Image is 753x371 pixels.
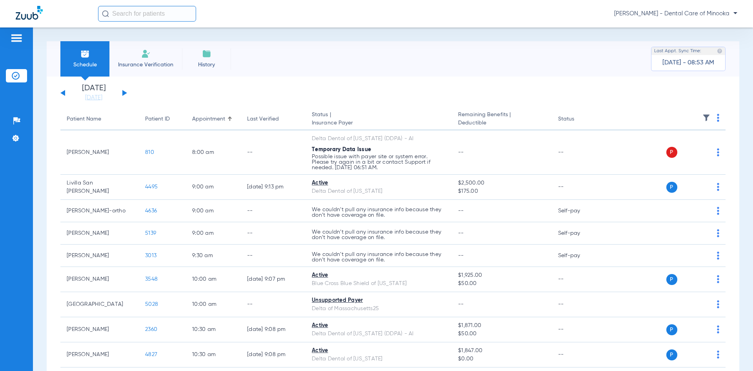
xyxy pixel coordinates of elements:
[60,130,139,175] td: [PERSON_NAME]
[141,49,151,58] img: Manual Insurance Verification
[145,302,158,307] span: 5028
[202,49,211,58] img: History
[458,322,545,330] span: $1,871.00
[115,61,176,69] span: Insurance Verification
[312,187,446,196] div: Delta Dental of [US_STATE]
[70,94,117,102] a: [DATE]
[458,330,545,338] span: $50.00
[145,184,158,190] span: 4495
[458,280,545,288] span: $50.00
[145,327,157,332] span: 2360
[666,182,677,193] span: P
[60,245,139,267] td: [PERSON_NAME]
[60,317,139,342] td: [PERSON_NAME]
[241,267,306,292] td: [DATE] 9:07 PM
[552,130,605,175] td: --
[312,154,446,170] p: Possible issue with payer site or system error. Please try again in a bit or contact Support if n...
[654,47,701,55] span: Last Appt. Sync Time:
[458,271,545,280] span: $1,925.00
[60,200,139,222] td: [PERSON_NAME]-ortho
[145,230,156,236] span: 5139
[458,347,545,355] span: $1,847.00
[717,351,719,358] img: group-dot-blue.svg
[145,115,170,123] div: Patient ID
[186,222,241,245] td: 9:00 AM
[717,252,719,260] img: group-dot-blue.svg
[312,147,371,152] span: Temporary Data Issue
[16,6,43,20] img: Zuub Logo
[717,183,719,191] img: group-dot-blue.svg
[98,6,196,22] input: Search for patients
[241,317,306,342] td: [DATE] 9:08 PM
[717,148,719,156] img: group-dot-blue.svg
[312,305,446,313] div: Delta of Massachusetts25
[241,175,306,200] td: [DATE] 9:13 PM
[186,342,241,367] td: 10:30 AM
[458,179,545,187] span: $2,500.00
[186,200,241,222] td: 9:00 AM
[80,49,90,58] img: Schedule
[247,115,279,123] div: Last Verified
[552,245,605,267] td: Self-pay
[241,292,306,317] td: --
[458,119,545,127] span: Deductible
[717,48,722,54] img: last sync help info
[312,179,446,187] div: Active
[312,330,446,338] div: Delta Dental of [US_STATE] (DDPA) - AI
[458,230,464,236] span: --
[186,267,241,292] td: 10:00 AM
[192,115,235,123] div: Appointment
[312,355,446,363] div: Delta Dental of [US_STATE]
[186,317,241,342] td: 10:30 AM
[241,222,306,245] td: --
[717,325,719,333] img: group-dot-blue.svg
[186,245,241,267] td: 9:30 AM
[666,274,677,285] span: P
[312,322,446,330] div: Active
[312,347,446,355] div: Active
[458,302,464,307] span: --
[312,271,446,280] div: Active
[662,59,714,67] span: [DATE] - 08:53 AM
[186,292,241,317] td: 10:00 AM
[458,150,464,155] span: --
[312,207,446,218] p: We couldn’t pull any insurance info because they don’t have coverage on file.
[717,207,719,215] img: group-dot-blue.svg
[312,280,446,288] div: Blue Cross Blue Shield of [US_STATE]
[145,352,157,357] span: 4827
[666,147,677,158] span: P
[60,342,139,367] td: [PERSON_NAME]
[458,208,464,214] span: --
[67,115,133,123] div: Patient Name
[70,84,117,102] li: [DATE]
[306,108,452,130] th: Status |
[145,208,157,214] span: 4636
[452,108,551,130] th: Remaining Benefits |
[312,296,446,305] div: Unsupported Payer
[717,114,719,122] img: group-dot-blue.svg
[192,115,225,123] div: Appointment
[717,300,719,308] img: group-dot-blue.svg
[717,229,719,237] img: group-dot-blue.svg
[60,267,139,292] td: [PERSON_NAME]
[552,267,605,292] td: --
[60,175,139,200] td: Livilla San [PERSON_NAME]
[312,229,446,240] p: We couldn’t pull any insurance info because they don’t have coverage on file.
[241,245,306,267] td: --
[312,119,446,127] span: Insurance Payer
[66,61,104,69] span: Schedule
[188,61,225,69] span: History
[458,355,545,363] span: $0.00
[552,292,605,317] td: --
[145,150,154,155] span: 810
[241,200,306,222] td: --
[702,114,710,122] img: filter.svg
[145,253,156,258] span: 3013
[102,10,109,17] img: Search Icon
[458,187,545,196] span: $175.00
[666,324,677,335] span: P
[552,222,605,245] td: Self-pay
[60,292,139,317] td: [GEOGRAPHIC_DATA]
[67,115,101,123] div: Patient Name
[552,200,605,222] td: Self-pay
